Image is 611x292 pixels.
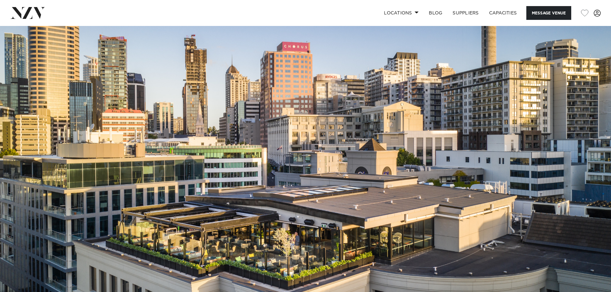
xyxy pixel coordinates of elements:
a: SUPPLIERS [447,6,484,20]
a: Locations [379,6,424,20]
button: Message Venue [526,6,571,20]
img: nzv-logo.png [10,7,45,19]
a: BLOG [424,6,447,20]
a: Capacities [484,6,522,20]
